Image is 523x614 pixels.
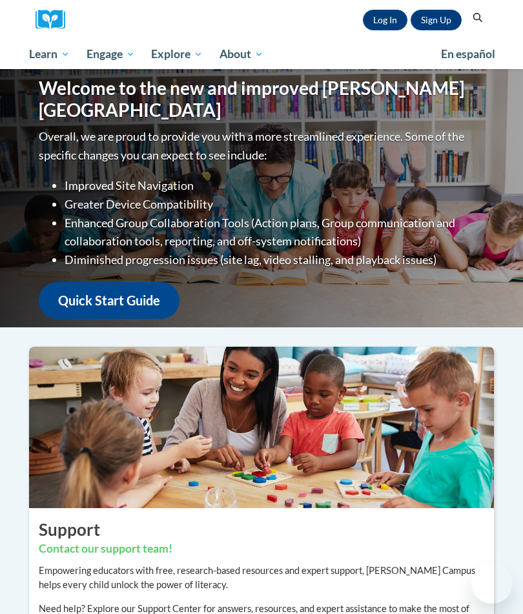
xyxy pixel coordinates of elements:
[65,214,484,251] li: Enhanced Group Collaboration Tools (Action plans, Group communication and collaboration tools, re...
[65,251,484,269] li: Diminished progression issues (site lag, video stalling, and playback issues)
[39,282,179,319] a: Quick Start Guide
[143,39,211,69] a: Explore
[65,176,484,195] li: Improved Site Navigation
[21,39,78,69] a: Learn
[65,195,484,214] li: Greater Device Compatibility
[411,10,462,30] a: Register
[363,10,407,30] a: Log In
[39,564,484,592] p: Empowering educators with free, research-based resources and expert support, [PERSON_NAME] Campus...
[87,46,135,62] span: Engage
[39,541,484,557] h3: Contact our support team!
[19,347,504,508] img: ...
[29,46,70,62] span: Learn
[471,562,513,604] iframe: Button to launch messaging window
[433,41,504,68] a: En español
[151,46,203,62] span: Explore
[220,46,263,62] span: About
[36,10,74,30] a: Cox Campus
[441,47,495,61] span: En español
[36,10,74,30] img: Logo brand
[468,10,487,26] button: Search
[211,39,272,69] a: About
[19,39,504,69] div: Main menu
[39,77,484,121] h1: Welcome to the new and improved [PERSON_NAME][GEOGRAPHIC_DATA]
[78,39,143,69] a: Engage
[39,127,484,165] p: Overall, we are proud to provide you with a more streamlined experience. Some of the specific cha...
[39,518,484,541] h2: Support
